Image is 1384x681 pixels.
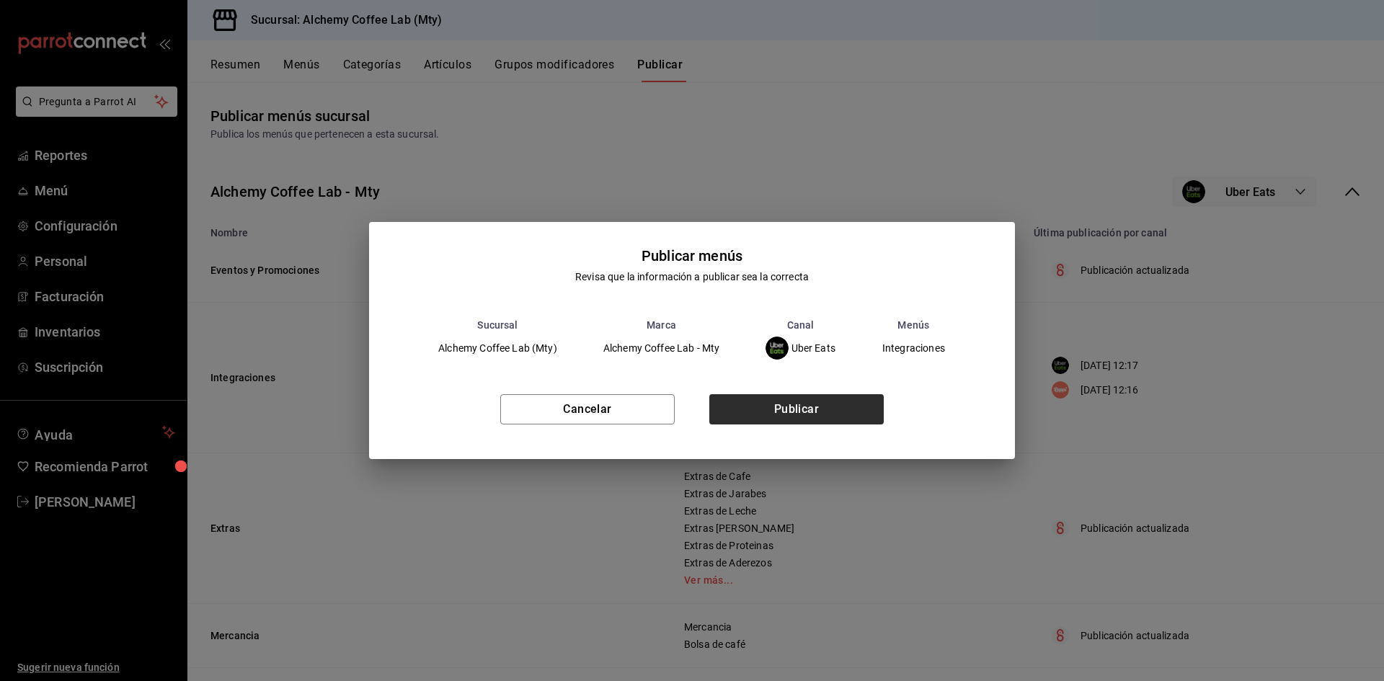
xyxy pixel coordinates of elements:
th: Marca [580,319,743,331]
td: Alchemy Coffee Lab (Mty) [415,331,580,365]
span: Integraciones [882,343,945,353]
th: Menús [859,319,969,331]
div: Revisa que la información a publicar sea la correcta [575,270,809,285]
button: Publicar [709,394,884,424]
div: Publicar menús [642,245,742,267]
div: Uber Eats [766,337,835,360]
th: Sucursal [415,319,580,331]
button: Cancelar [500,394,675,424]
td: Alchemy Coffee Lab - Mty [580,331,743,365]
th: Canal [742,319,859,331]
